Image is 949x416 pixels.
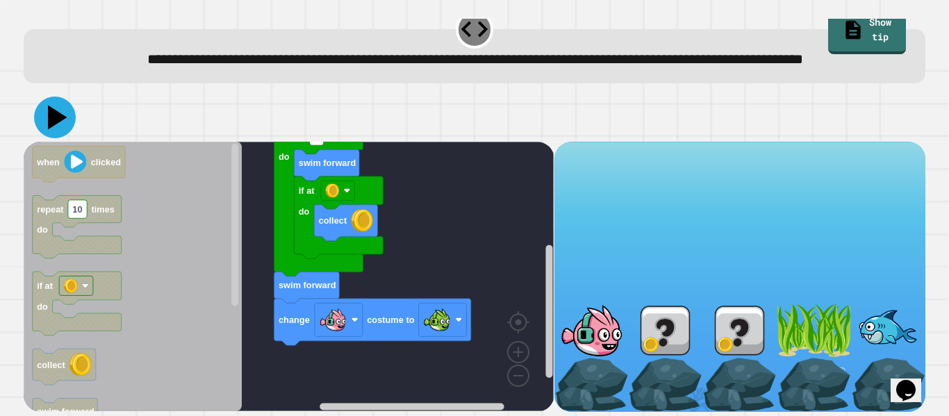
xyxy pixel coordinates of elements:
[37,224,48,235] text: do
[319,215,347,226] text: collect
[73,204,83,215] text: 10
[891,360,935,402] iframe: chat widget
[367,315,414,325] text: costume to
[279,151,290,162] text: do
[37,204,64,215] text: repeat
[828,8,906,54] a: Show tip
[37,360,65,370] text: collect
[299,158,356,168] text: swim forward
[37,301,48,312] text: do
[24,142,554,411] div: Blockly Workspace
[279,280,336,290] text: swim forward
[91,157,121,167] text: clicked
[279,315,310,325] text: change
[92,204,115,215] text: times
[37,281,53,291] text: if at
[36,157,60,167] text: when
[299,185,315,196] text: if at
[299,206,310,217] text: do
